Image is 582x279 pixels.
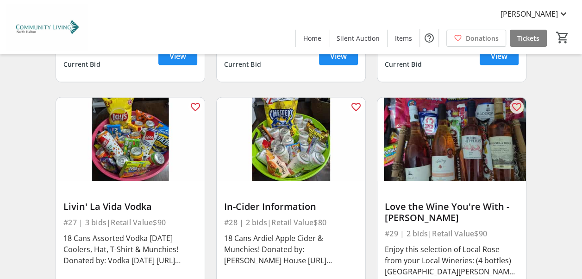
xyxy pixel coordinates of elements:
[63,233,197,266] div: 18 Cans Assorted Vodka [DATE] Coolers, Hat, T-Shirt & Munchies! Donated by: Vodka [DATE] [URL][DO...
[388,30,419,47] a: Items
[385,201,519,223] div: Love the Wine You're With - [PERSON_NAME]
[350,101,362,113] mat-icon: favorite_outline
[330,51,347,62] span: View
[517,33,539,43] span: Tickets
[385,244,519,277] div: Enjoy this selection of Local Rose from your Local Wineries: (4 bottles) [GEOGRAPHIC_DATA][PERSON...
[510,30,547,47] a: Tickets
[337,33,380,43] span: Silent Auction
[6,4,88,50] img: Community Living North Halton's Logo
[329,30,387,47] a: Silent Auction
[420,29,438,47] button: Help
[190,101,201,113] mat-icon: favorite_outline
[224,216,358,229] div: #28 | 2 bids | Retail Value $80
[501,8,558,19] span: [PERSON_NAME]
[480,47,519,65] a: View
[511,101,522,113] mat-icon: favorite_outline
[63,56,100,73] div: Current Bid
[377,98,526,182] img: Love the Wine You're With - Rose
[56,98,205,182] img: Livin' La Vida Vodka
[395,33,412,43] span: Items
[224,56,261,73] div: Current Bid
[303,33,321,43] span: Home
[217,98,365,182] img: In-Cider Information
[319,47,358,65] a: View
[63,201,197,212] div: Livin' La Vida Vodka
[385,56,422,73] div: Current Bid
[296,30,329,47] a: Home
[466,33,499,43] span: Donations
[224,201,358,212] div: In-Cider Information
[554,29,571,46] button: Cart
[446,30,506,47] a: Donations
[169,51,186,62] span: View
[491,51,507,62] span: View
[158,47,197,65] a: View
[63,216,197,229] div: #27 | 3 bids | Retail Value $90
[224,233,358,266] div: 18 Cans Ardiel Apple Cider & Munchies! Donated by: [PERSON_NAME] House [URL][DOMAIN_NAME] [[URL][...
[493,6,576,21] button: [PERSON_NAME]
[385,227,519,240] div: #29 | 2 bids | Retail Value $90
